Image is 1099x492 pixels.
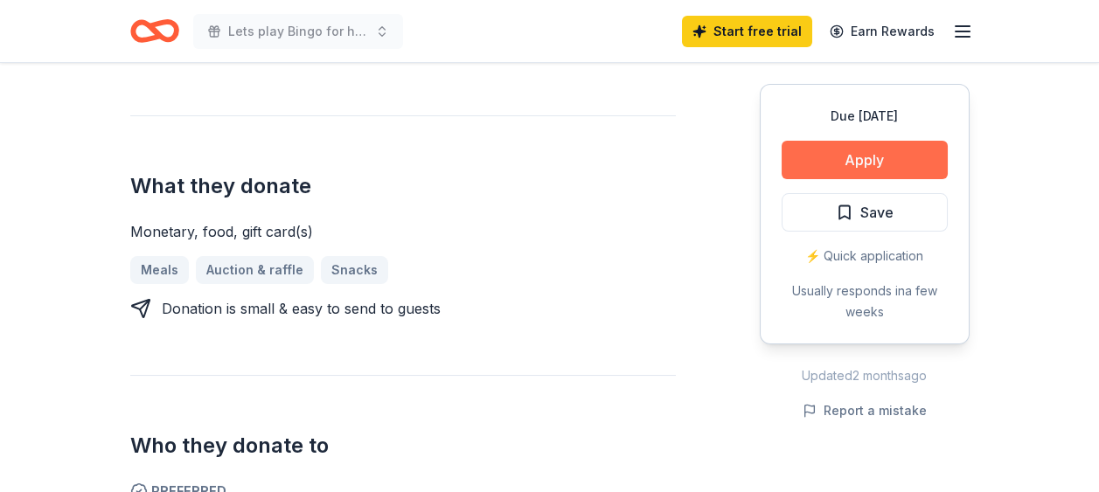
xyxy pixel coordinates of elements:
[782,106,948,127] div: Due [DATE]
[193,14,403,49] button: Lets play Bingo for hope
[162,298,441,319] div: Donation is small & easy to send to guests
[782,246,948,267] div: ⚡️ Quick application
[130,432,676,460] h2: Who they donate to
[760,365,970,386] div: Updated 2 months ago
[196,256,314,284] a: Auction & raffle
[321,256,388,284] a: Snacks
[130,10,179,52] a: Home
[130,172,676,200] h2: What they donate
[782,281,948,322] div: Usually responds in a few weeks
[782,193,948,232] button: Save
[228,21,368,42] span: Lets play Bingo for hope
[819,16,945,47] a: Earn Rewards
[860,201,894,224] span: Save
[130,221,676,242] div: Monetary, food, gift card(s)
[803,400,927,421] button: Report a mistake
[682,16,812,47] a: Start free trial
[130,256,189,284] a: Meals
[782,141,948,179] button: Apply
